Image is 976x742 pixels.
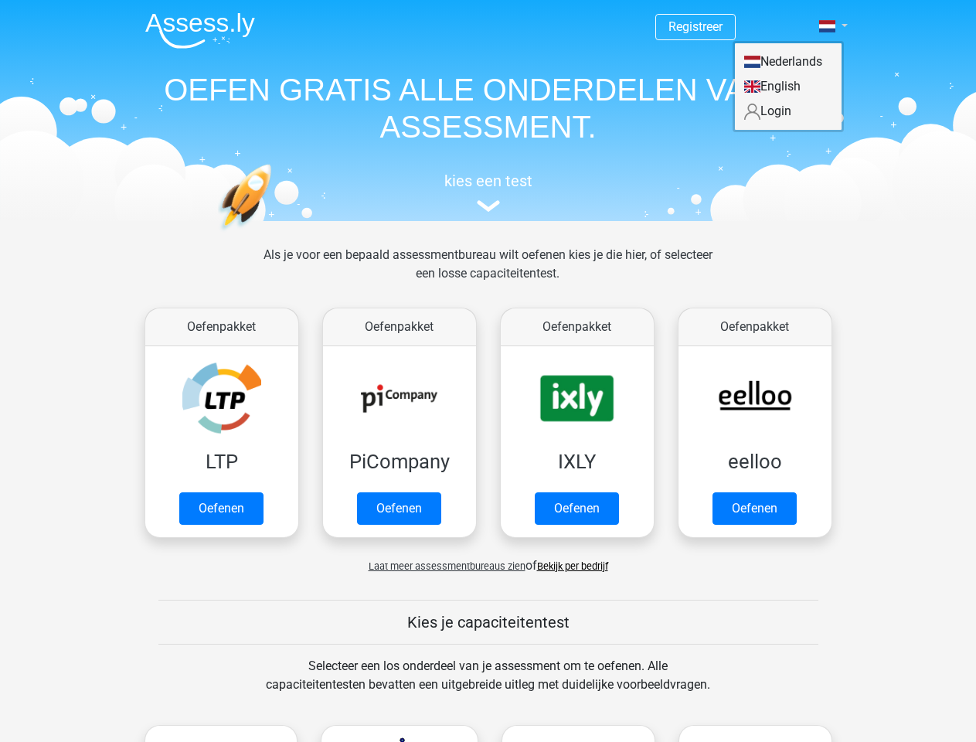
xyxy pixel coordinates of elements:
h1: OEFEN GRATIS ALLE ONDERDELEN VAN JE ASSESSMENT. [133,71,844,145]
a: Login [735,99,842,124]
a: kies een test [133,172,844,213]
div: Selecteer een los onderdeel van je assessment om te oefenen. Alle capaciteitentesten bevatten een... [251,657,725,713]
a: Registreer [668,19,723,34]
a: Oefenen [357,492,441,525]
a: Oefenen [712,492,797,525]
div: Als je voor een bepaald assessmentbureau wilt oefenen kies je die hier, of selecteer een losse ca... [251,246,725,301]
a: English [735,74,842,99]
h5: kies een test [133,172,844,190]
a: Bekijk per bedrijf [537,560,608,572]
img: oefenen [218,164,332,304]
img: Assessly [145,12,255,49]
a: Oefenen [535,492,619,525]
img: assessment [477,200,500,212]
a: Nederlands [735,49,842,74]
div: of [133,544,844,575]
a: Oefenen [179,492,264,525]
h5: Kies je capaciteitentest [158,613,818,631]
span: Laat meer assessmentbureaus zien [369,560,525,572]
